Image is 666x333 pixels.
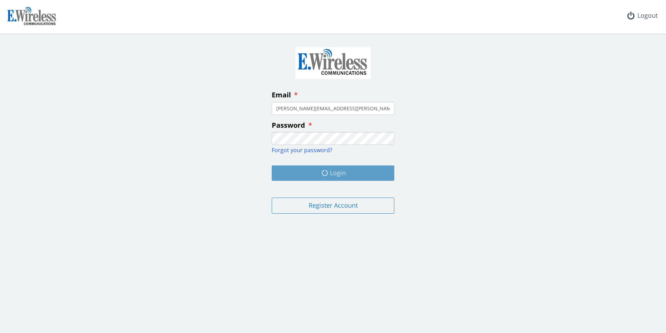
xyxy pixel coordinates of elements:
span: Email [272,90,291,99]
a: Forgot your password? [272,146,332,154]
button: Login [272,165,394,181]
button: Register Account [272,198,394,214]
input: enter your email address [272,102,394,115]
span: Password [272,120,305,130]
